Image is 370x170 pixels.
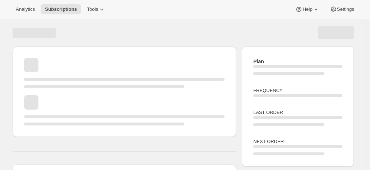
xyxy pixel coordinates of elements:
[253,109,342,116] h3: LAST ORDER
[325,4,359,14] button: Settings
[291,4,324,14] button: Help
[87,6,98,12] span: Tools
[253,87,342,94] h3: FREQUENCY
[302,6,312,12] span: Help
[253,138,342,145] h3: NEXT ORDER
[83,4,110,14] button: Tools
[253,58,342,65] h2: Plan
[11,4,39,14] button: Analytics
[16,6,35,12] span: Analytics
[45,6,77,12] span: Subscriptions
[337,6,354,12] span: Settings
[41,4,81,14] button: Subscriptions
